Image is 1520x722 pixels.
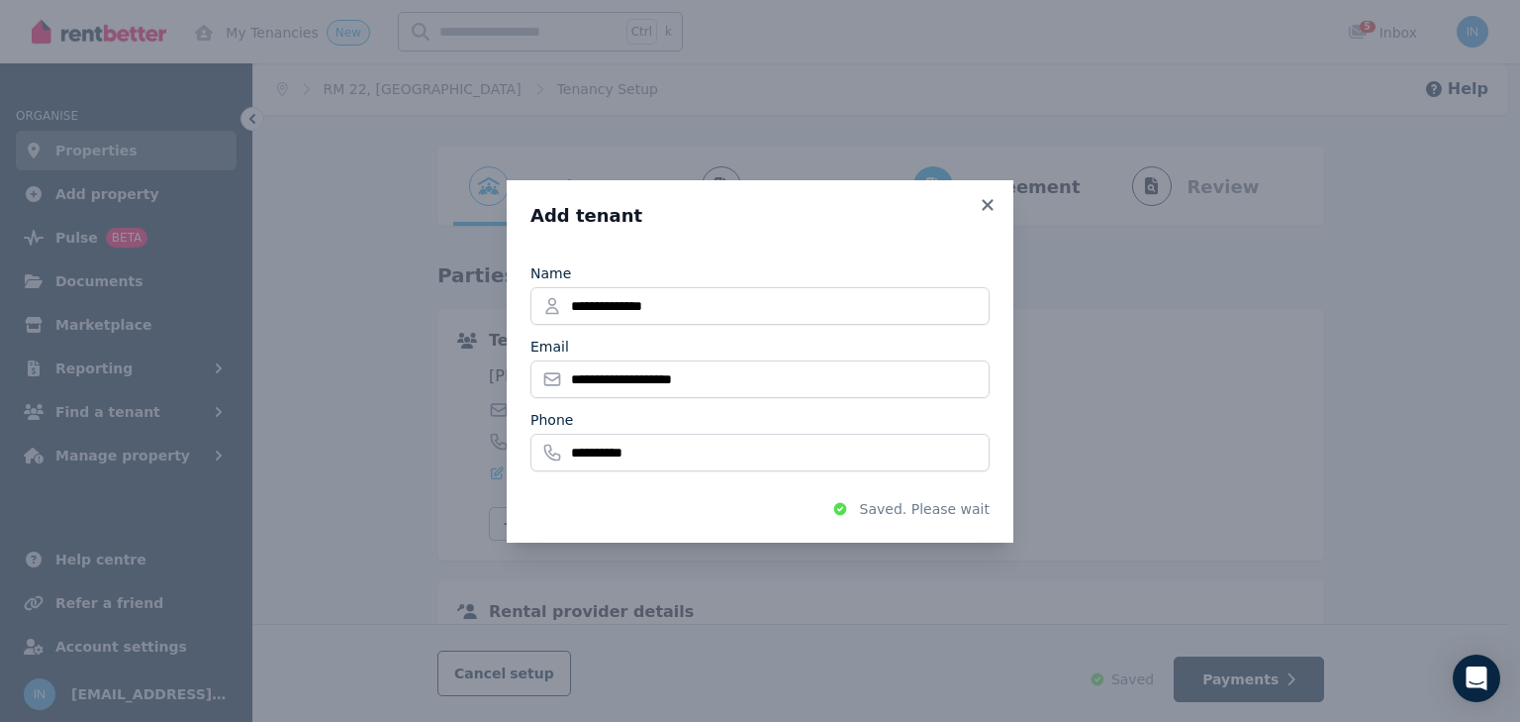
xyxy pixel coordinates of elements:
[530,337,569,357] label: Email
[530,263,571,283] label: Name
[1453,655,1500,702] div: Open Intercom Messenger
[860,499,990,519] span: Saved. Please wait
[530,204,990,228] h3: Add tenant
[530,410,573,430] label: Phone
